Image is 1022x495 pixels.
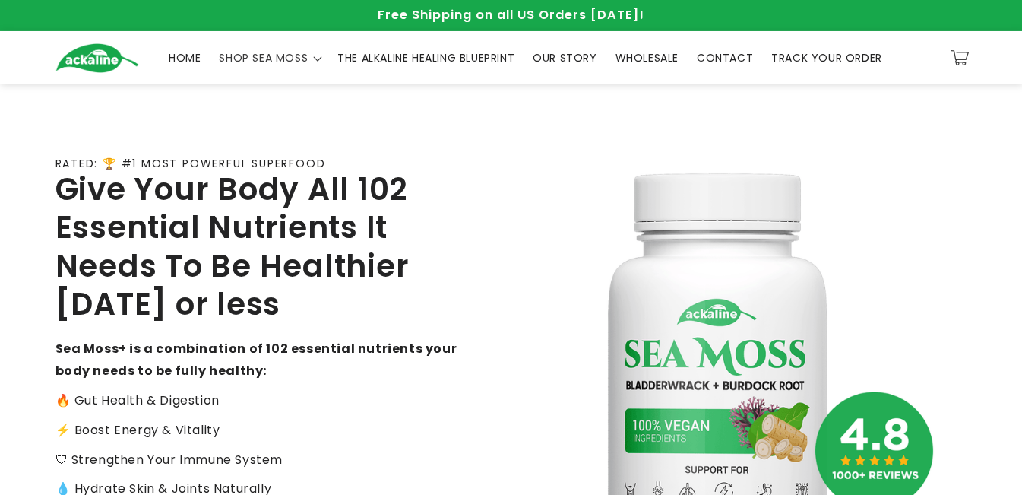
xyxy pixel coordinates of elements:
summary: SHOP SEA MOSS [210,42,328,74]
span: SHOP SEA MOSS [219,51,308,65]
span: CONTACT [697,51,753,65]
span: WHOLESALE [615,51,679,65]
a: TRACK YOUR ORDER [762,42,891,74]
strong: Sea Moss+ is a combination of 102 essential nutrients your body needs to be fully healthy: [55,340,457,379]
span: Free Shipping on all US Orders [DATE]! [378,6,644,24]
a: THE ALKALINE HEALING BLUEPRINT [328,42,524,74]
a: WHOLESALE [606,42,688,74]
img: Ackaline [55,43,139,73]
a: HOME [160,42,210,74]
a: OUR STORY [524,42,606,74]
p: 🔥 Gut Health & Digestion [55,390,458,412]
a: CONTACT [688,42,762,74]
span: HOME [169,51,201,65]
h2: Give Your Body All 102 Essential Nutrients It Needs To Be Healthier [DATE] or less [55,170,458,324]
p: ⚡️ Boost Energy & Vitality [55,420,458,442]
p: 🛡 Strengthen Your Immune System [55,449,458,471]
p: RATED: 🏆 #1 MOST POWERFUL SUPERFOOD [55,157,326,170]
span: TRACK YOUR ORDER [771,51,882,65]
span: OUR STORY [533,51,596,65]
span: THE ALKALINE HEALING BLUEPRINT [337,51,514,65]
